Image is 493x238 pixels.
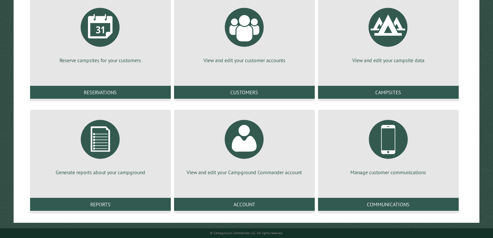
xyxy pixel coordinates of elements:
[326,115,451,176] a: Manage customer communications
[210,231,283,235] small: © Campground Commander LLC. All rights reserved.
[326,169,451,176] p: Manage customer communications
[182,3,307,64] a: View and edit your customer accounts
[38,169,163,176] p: Generate reports about your campground
[182,115,307,176] a: View and edit your Campground Commander account
[38,3,163,64] a: Reserve campsites for your customers
[318,198,459,211] a: Communications
[38,115,163,176] a: Generate reports about your campground
[30,86,171,99] a: Reservations
[326,57,451,64] p: View and edit your campsite data
[174,86,315,99] a: Customers
[182,169,307,176] p: View and edit your Campground Commander account
[326,3,451,64] a: View and edit your campsite data
[318,86,459,99] a: Campsites
[174,198,315,211] a: Account
[38,57,163,64] p: Reserve campsites for your customers
[182,57,307,64] p: View and edit your customer accounts
[30,198,171,211] a: Reports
